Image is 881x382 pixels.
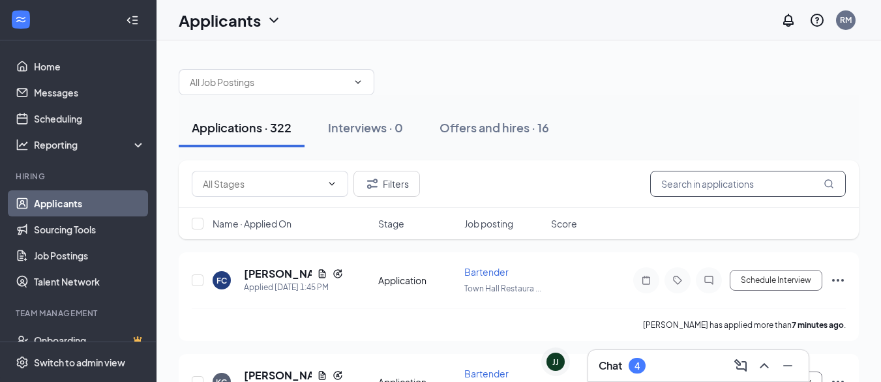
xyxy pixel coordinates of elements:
svg: ComposeMessage [733,358,749,374]
div: Switch to admin view [34,356,125,369]
span: Name · Applied On [213,217,291,230]
span: Score [551,217,577,230]
input: Search in applications [650,171,846,197]
svg: MagnifyingGlass [824,179,834,189]
svg: Ellipses [830,272,846,288]
div: Interviews · 0 [328,119,403,136]
svg: QuestionInfo [809,12,825,28]
svg: Tag [670,275,685,286]
div: Offers and hires · 16 [440,119,549,136]
svg: ChevronDown [327,179,337,189]
svg: Document [317,370,327,381]
a: Messages [34,80,145,106]
svg: WorkstreamLogo [14,13,27,26]
svg: Note [638,275,654,286]
svg: Notifications [781,12,796,28]
svg: Settings [16,356,29,369]
span: Town Hall Restaura ... [464,284,541,293]
svg: ChevronUp [756,358,772,374]
div: Reporting [34,138,146,151]
a: Applicants [34,190,145,216]
h3: Chat [599,359,622,373]
svg: ChevronDown [266,12,282,28]
button: Filter Filters [353,171,420,197]
div: Team Management [16,308,143,319]
div: JJ [552,357,559,368]
h5: [PERSON_NAME] [244,267,312,281]
p: [PERSON_NAME] has applied more than . [643,319,846,331]
span: Stage [378,217,404,230]
a: Job Postings [34,242,145,269]
svg: Analysis [16,138,29,151]
a: Sourcing Tools [34,216,145,242]
div: RM [840,14,852,25]
input: All Stages [203,177,321,191]
a: Home [34,53,145,80]
div: FC [217,275,227,286]
span: Bartender [464,368,509,379]
svg: ChevronDown [353,77,363,87]
div: Hiring [16,171,143,182]
h1: Applicants [179,9,261,31]
div: Applied [DATE] 1:45 PM [244,281,343,294]
div: Application [378,274,457,287]
button: Minimize [777,355,798,376]
svg: Filter [365,176,380,192]
svg: Reapply [333,269,343,279]
button: ComposeMessage [730,355,751,376]
svg: ChatInactive [701,275,717,286]
a: Scheduling [34,106,145,132]
a: OnboardingCrown [34,327,145,353]
b: 7 minutes ago [792,320,844,330]
a: Talent Network [34,269,145,295]
button: Schedule Interview [730,270,822,291]
span: Job posting [464,217,513,230]
svg: Minimize [780,358,796,374]
div: 4 [635,360,640,372]
div: Applications · 322 [192,119,291,136]
button: ChevronUp [754,355,775,376]
svg: Reapply [333,370,343,381]
input: All Job Postings [190,75,348,89]
svg: Document [317,269,327,279]
svg: Collapse [126,14,139,27]
span: Bartender [464,266,509,278]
